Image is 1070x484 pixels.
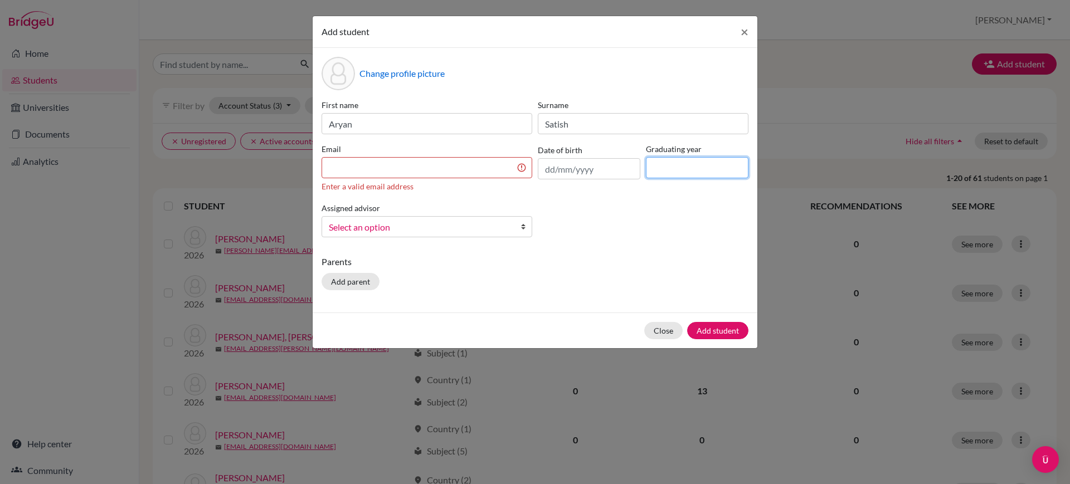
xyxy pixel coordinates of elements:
[538,99,748,111] label: Surname
[1032,446,1059,473] div: Open Intercom Messenger
[322,99,532,111] label: First name
[322,273,380,290] button: Add parent
[732,16,757,47] button: Close
[322,26,369,37] span: Add student
[687,322,748,339] button: Add student
[646,143,748,155] label: Graduating year
[329,220,510,234] span: Select an option
[322,202,380,214] label: Assigned advisor
[322,143,532,155] label: Email
[538,158,640,179] input: dd/mm/yyyy
[322,255,748,268] p: Parents
[741,23,748,40] span: ×
[644,322,683,339] button: Close
[538,144,582,156] label: Date of birth
[322,57,355,90] div: Profile picture
[322,180,532,192] div: Enter a valid email address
